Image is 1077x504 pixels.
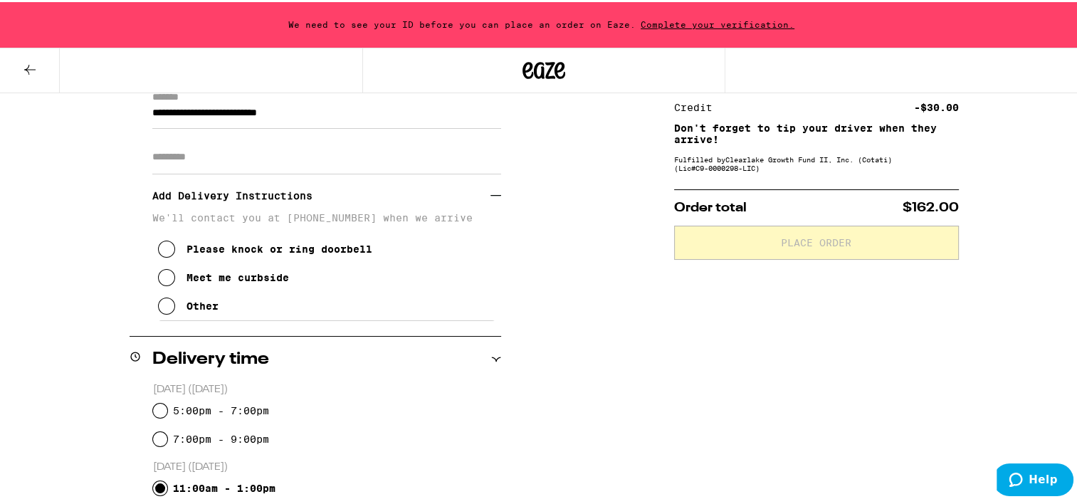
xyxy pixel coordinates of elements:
[186,241,372,253] div: Please knock or ring doorbell
[173,481,275,492] label: 11:00am - 1:00pm
[152,177,490,210] h3: Add Delivery Instructions
[903,199,959,212] span: $162.00
[173,431,269,443] label: 7:00pm - 9:00pm
[674,120,959,143] p: Don't forget to tip your driver when they arrive!
[158,290,219,318] button: Other
[781,236,851,246] span: Place Order
[153,458,501,472] p: [DATE] ([DATE])
[636,18,799,27] span: Complete your verification.
[186,298,219,310] div: Other
[173,403,269,414] label: 5:00pm - 7:00pm
[674,224,959,258] button: Place Order
[914,100,959,110] div: -$30.00
[153,381,501,394] p: [DATE] ([DATE])
[674,199,747,212] span: Order total
[288,18,636,27] span: We need to see your ID before you can place an order on Eaze.
[158,261,289,290] button: Meet me curbside
[997,461,1073,497] iframe: Opens a widget where you can find more information
[186,270,289,281] div: Meet me curbside
[674,153,959,170] div: Fulfilled by Clearlake Growth Fund II, Inc. (Cotati) (Lic# C9-0000298-LIC )
[152,349,269,366] h2: Delivery time
[158,233,372,261] button: Please knock or ring doorbell
[152,210,501,221] p: We'll contact you at [PHONE_NUMBER] when we arrive
[674,100,723,110] div: Credit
